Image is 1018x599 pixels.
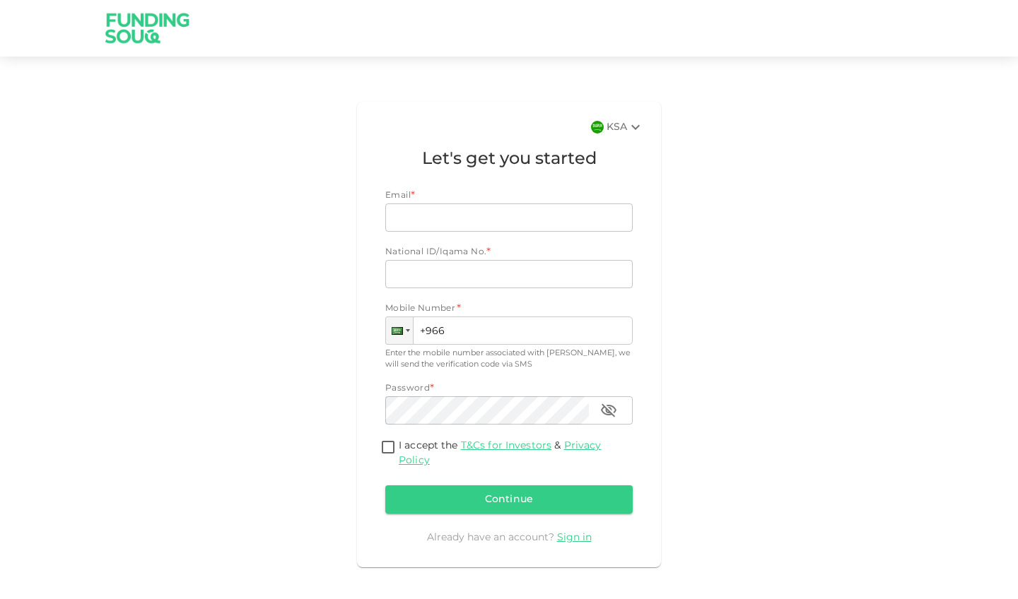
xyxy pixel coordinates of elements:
[385,530,633,545] div: Already have an account?
[607,119,644,136] div: KSA
[385,348,633,371] div: Enter the mobile number associated with [PERSON_NAME], we will send the verification code via SMS
[385,248,486,256] span: National ID/Iqama No.
[399,441,601,465] a: Privacy Policy
[385,316,633,345] input: 1 (702) 123-4567
[385,260,633,288] input: nationalId
[385,203,617,232] input: email
[386,317,413,344] div: Saudi Arabia: + 966
[385,191,411,200] span: Email
[385,384,430,393] span: Password
[591,121,604,134] img: flag-sa.b9a346574cdc8950dd34b50780441f57.svg
[399,441,601,465] span: I accept the &
[461,441,551,451] a: T&Cs for Investors
[385,485,633,514] button: Continue
[557,533,592,542] a: Sign in
[385,147,633,172] h1: Let's get you started
[385,396,589,425] input: password
[378,439,399,458] span: termsConditionsForInvestmentsAccepted
[385,302,455,316] span: Mobile Number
